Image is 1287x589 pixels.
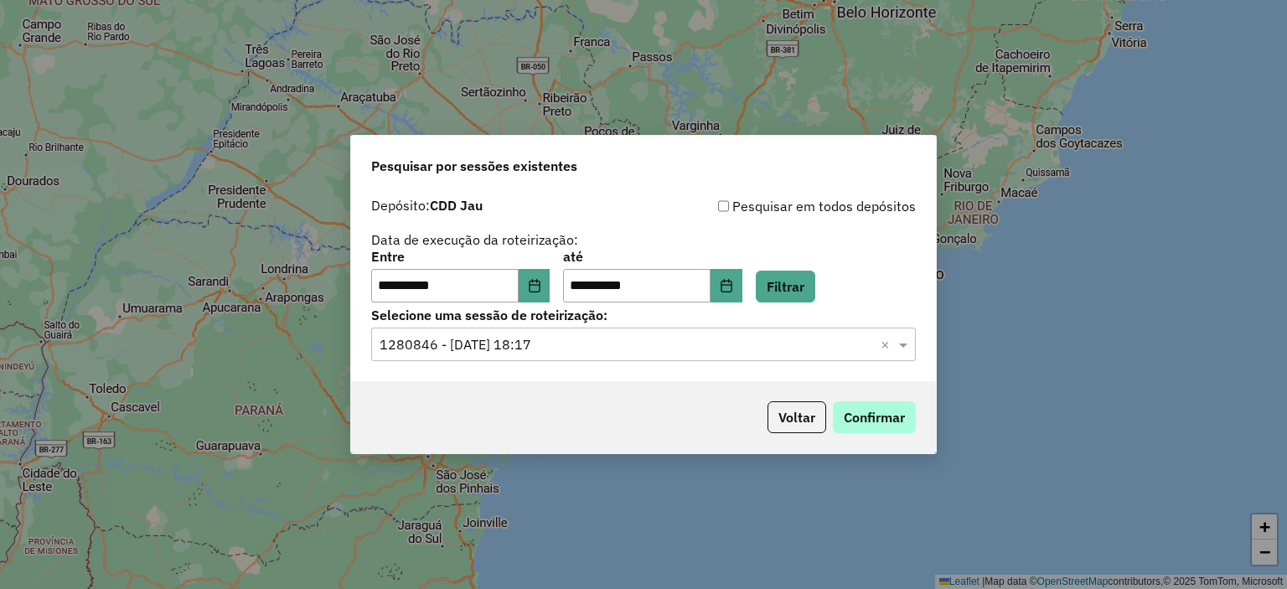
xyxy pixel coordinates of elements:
[881,334,895,354] span: Clear all
[519,269,550,302] button: Choose Date
[371,156,577,176] span: Pesquisar por sessões existentes
[756,271,815,302] button: Filtrar
[833,401,916,433] button: Confirmar
[563,246,742,266] label: até
[768,401,826,433] button: Voltar
[643,196,916,216] div: Pesquisar em todos depósitos
[711,269,742,302] button: Choose Date
[430,197,483,214] strong: CDD Jau
[371,230,578,250] label: Data de execução da roteirização:
[371,305,916,325] label: Selecione uma sessão de roteirização:
[371,246,550,266] label: Entre
[371,195,483,215] label: Depósito:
